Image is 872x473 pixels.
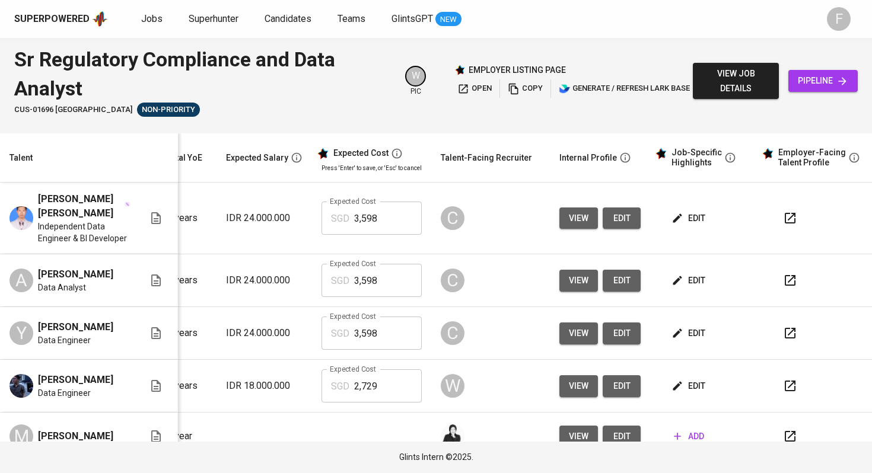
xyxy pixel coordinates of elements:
[559,151,617,165] div: Internal Profile
[392,12,462,27] a: GlintsGPT NEW
[14,12,90,26] div: Superpowered
[556,79,693,98] button: lark generate / refresh lark base
[226,326,303,340] p: IDR 24.000.000
[612,326,631,341] span: edit
[38,387,91,399] span: Data Engineer
[827,7,851,31] div: F
[669,426,709,448] button: add
[38,192,123,220] span: [PERSON_NAME] [PERSON_NAME]
[671,148,722,168] div: Job-Specific Highlights
[125,202,130,207] img: magic_wand.svg
[435,14,462,25] span: NEW
[9,321,33,345] div: Y
[167,429,207,443] p: 1 year
[454,79,495,98] button: open
[167,273,207,287] p: 5 years
[338,13,365,24] span: Teams
[38,282,86,293] span: Data Analyst
[9,374,33,398] img: Ghaly Rizqi Mauludin
[322,164,422,172] p: Press 'Enter' to save, or 'Esc' to cancel
[469,64,566,76] p: employer listing page
[338,12,368,27] a: Teams
[38,429,113,443] span: [PERSON_NAME]
[226,273,303,287] p: IDR 24.000.000
[441,424,464,448] img: medwi@glints.com
[669,270,710,292] button: edit
[441,206,464,230] div: C
[317,148,329,159] img: glints_star.svg
[167,211,207,225] p: 7 years
[603,270,641,292] button: edit
[226,211,303,225] p: IDR 24.000.000
[669,322,710,344] button: edit
[559,207,598,229] button: view
[569,429,588,444] span: view
[189,13,238,24] span: Superhunter
[603,322,641,344] button: edit
[612,211,631,226] span: edit
[392,13,433,24] span: GlintsGPT
[405,66,426,97] div: pic
[798,73,848,88] span: pipeline
[331,274,349,288] p: SGD
[612,429,631,444] span: edit
[508,82,543,95] span: copy
[559,83,571,95] img: lark
[788,70,858,92] a: pipeline
[559,322,598,344] button: view
[674,429,704,444] span: add
[9,151,33,165] div: Talent
[38,220,130,244] span: Independent Data Engineer & BI Developer
[457,82,492,95] span: open
[674,326,705,341] span: edit
[569,326,588,341] span: view
[189,12,241,27] a: Superhunter
[778,148,846,168] div: Employer-Facing Talent Profile
[92,10,108,28] img: app logo
[655,148,667,159] img: glints_star.svg
[559,270,598,292] button: view
[405,66,426,87] div: W
[137,103,200,117] div: Sufficient Talents in Pipeline
[9,206,33,230] img: Muhammad Wildan Abdul Hakim
[612,273,631,288] span: edit
[569,379,588,394] span: view
[674,273,705,288] span: edit
[14,45,391,103] div: Sr Regulatory Compliance and Data Analyst
[603,426,641,448] button: edit
[674,379,705,394] span: edit
[669,207,710,229] button: edit
[265,12,314,27] a: Candidates
[333,148,389,159] div: Expected Cost
[603,375,641,397] button: edit
[454,65,465,75] img: Glints Star
[38,320,113,334] span: [PERSON_NAME]
[38,373,113,387] span: [PERSON_NAME]
[141,12,165,27] a: Jobs
[702,66,769,95] span: view job details
[559,375,598,397] button: view
[226,379,303,393] p: IDR 18.000.000
[331,327,349,341] p: SGD
[167,326,207,340] p: 5 years
[441,321,464,345] div: C
[441,269,464,292] div: C
[674,211,705,226] span: edit
[612,379,631,394] span: edit
[14,104,132,116] span: CUS-01696 [GEOGRAPHIC_DATA]
[441,151,532,165] div: Talent-Facing Recruiter
[14,10,108,28] a: Superpoweredapp logo
[226,151,288,165] div: Expected Salary
[137,104,200,116] span: Non-Priority
[9,424,33,448] div: M
[331,212,349,226] p: SGD
[603,207,641,229] button: edit
[569,211,588,226] span: view
[9,269,33,292] div: A
[265,13,311,24] span: Candidates
[505,79,546,98] button: copy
